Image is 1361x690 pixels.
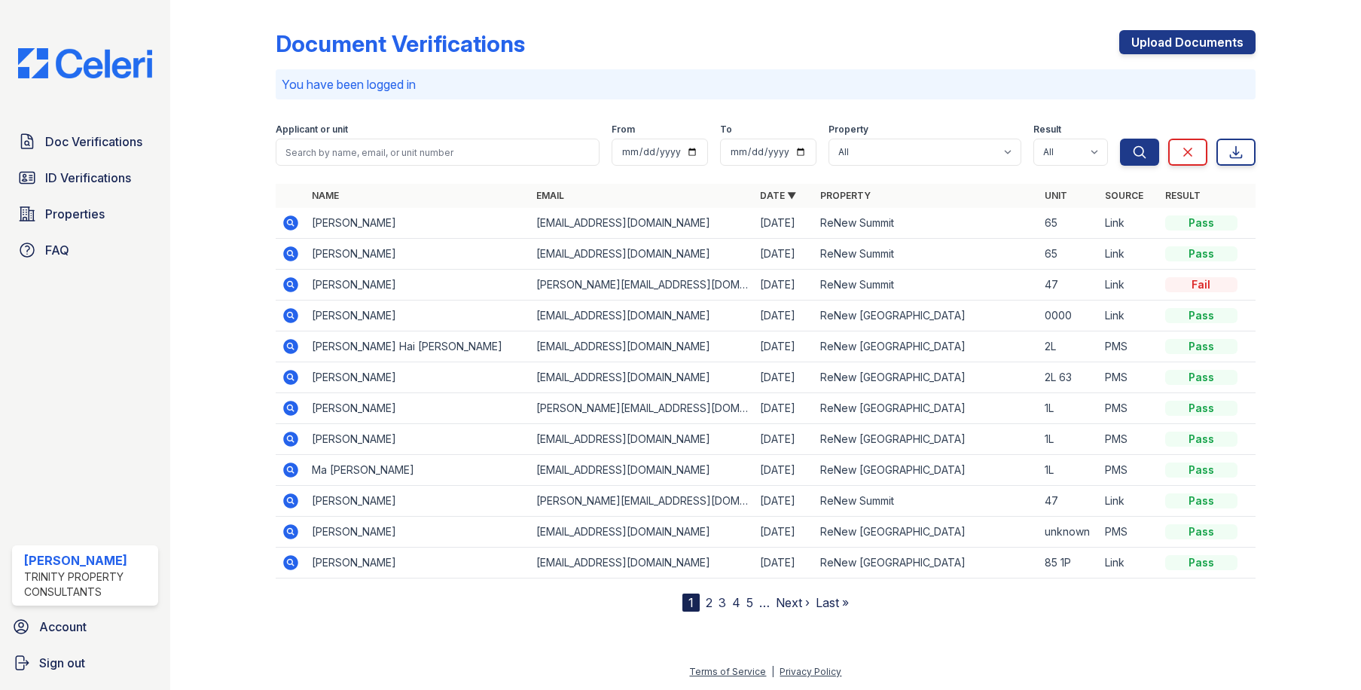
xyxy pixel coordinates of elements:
div: | [771,666,774,677]
span: Doc Verifications [45,133,142,151]
td: [PERSON_NAME][EMAIL_ADDRESS][DOMAIN_NAME] [530,270,754,301]
input: Search by name, email, or unit number [276,139,599,166]
img: CE_Logo_Blue-a8612792a0a2168367f1c8372b55b34899dd931a85d93a1a3d3e32e68fde9ad4.png [6,48,164,78]
td: ReNew [GEOGRAPHIC_DATA] [814,517,1038,548]
td: 2L [1039,331,1099,362]
div: Trinity Property Consultants [24,569,152,600]
a: 5 [746,595,753,610]
a: ID Verifications [12,163,158,193]
td: 47 [1039,486,1099,517]
td: ReNew [GEOGRAPHIC_DATA] [814,362,1038,393]
a: Properties [12,199,158,229]
td: 2L 63 [1039,362,1099,393]
td: Link [1099,486,1159,517]
div: Pass [1165,524,1237,539]
td: ReNew [GEOGRAPHIC_DATA] [814,424,1038,455]
td: [DATE] [754,517,814,548]
p: You have been logged in [282,75,1249,93]
a: Upload Documents [1119,30,1256,54]
a: Property [820,190,871,201]
td: Link [1099,301,1159,331]
td: [PERSON_NAME][EMAIL_ADDRESS][DOMAIN_NAME] [530,393,754,424]
td: ReNew Summit [814,270,1038,301]
a: Source [1105,190,1143,201]
a: Email [536,190,564,201]
td: [PERSON_NAME] [306,486,529,517]
a: Date ▼ [760,190,796,201]
td: Link [1099,208,1159,239]
div: Pass [1165,401,1237,416]
td: [EMAIL_ADDRESS][DOMAIN_NAME] [530,301,754,331]
div: Pass [1165,432,1237,447]
td: [PERSON_NAME] [306,393,529,424]
a: Account [6,612,164,642]
td: ReNew [GEOGRAPHIC_DATA] [814,301,1038,331]
span: Account [39,618,87,636]
div: Pass [1165,370,1237,385]
td: ReNew Summit [814,239,1038,270]
td: [DATE] [754,548,814,579]
td: unknown [1039,517,1099,548]
td: 65 [1039,239,1099,270]
td: 1L [1039,424,1099,455]
td: Link [1099,548,1159,579]
td: [EMAIL_ADDRESS][DOMAIN_NAME] [530,239,754,270]
label: From [612,124,635,136]
a: 3 [719,595,726,610]
td: [DATE] [754,486,814,517]
td: [DATE] [754,270,814,301]
td: [DATE] [754,455,814,486]
td: PMS [1099,517,1159,548]
td: [PERSON_NAME] [306,424,529,455]
a: Last » [816,595,849,610]
td: PMS [1099,393,1159,424]
td: 47 [1039,270,1099,301]
td: [PERSON_NAME][EMAIL_ADDRESS][DOMAIN_NAME] [530,486,754,517]
td: [DATE] [754,301,814,331]
div: Pass [1165,555,1237,570]
a: 4 [732,595,740,610]
div: [PERSON_NAME] [24,551,152,569]
td: Link [1099,270,1159,301]
span: Properties [45,205,105,223]
td: ReNew [GEOGRAPHIC_DATA] [814,455,1038,486]
td: [EMAIL_ADDRESS][DOMAIN_NAME] [530,548,754,579]
td: [EMAIL_ADDRESS][DOMAIN_NAME] [530,424,754,455]
td: PMS [1099,424,1159,455]
a: FAQ [12,235,158,265]
td: [PERSON_NAME] [306,270,529,301]
td: [PERSON_NAME] [306,362,529,393]
td: [PERSON_NAME] [306,517,529,548]
div: Pass [1165,339,1237,354]
td: ReNew [GEOGRAPHIC_DATA] [814,331,1038,362]
td: 85 1P [1039,548,1099,579]
a: Doc Verifications [12,127,158,157]
td: [EMAIL_ADDRESS][DOMAIN_NAME] [530,208,754,239]
div: Fail [1165,277,1237,292]
td: [DATE] [754,393,814,424]
div: 1 [682,594,700,612]
td: [EMAIL_ADDRESS][DOMAIN_NAME] [530,362,754,393]
td: [EMAIL_ADDRESS][DOMAIN_NAME] [530,331,754,362]
td: 0000 [1039,301,1099,331]
td: 1L [1039,455,1099,486]
td: [EMAIL_ADDRESS][DOMAIN_NAME] [530,517,754,548]
span: … [759,594,770,612]
td: ReNew Summit [814,486,1038,517]
a: Privacy Policy [780,666,841,677]
div: Pass [1165,463,1237,478]
div: Document Verifications [276,30,525,57]
a: 2 [706,595,713,610]
td: [PERSON_NAME] [306,548,529,579]
a: Unit [1045,190,1067,201]
div: Pass [1165,308,1237,323]
label: Property [829,124,868,136]
label: Applicant or unit [276,124,348,136]
td: [EMAIL_ADDRESS][DOMAIN_NAME] [530,455,754,486]
span: ID Verifications [45,169,131,187]
td: ReNew [GEOGRAPHIC_DATA] [814,393,1038,424]
td: [PERSON_NAME] [306,208,529,239]
label: To [720,124,732,136]
td: [DATE] [754,362,814,393]
span: FAQ [45,241,69,259]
